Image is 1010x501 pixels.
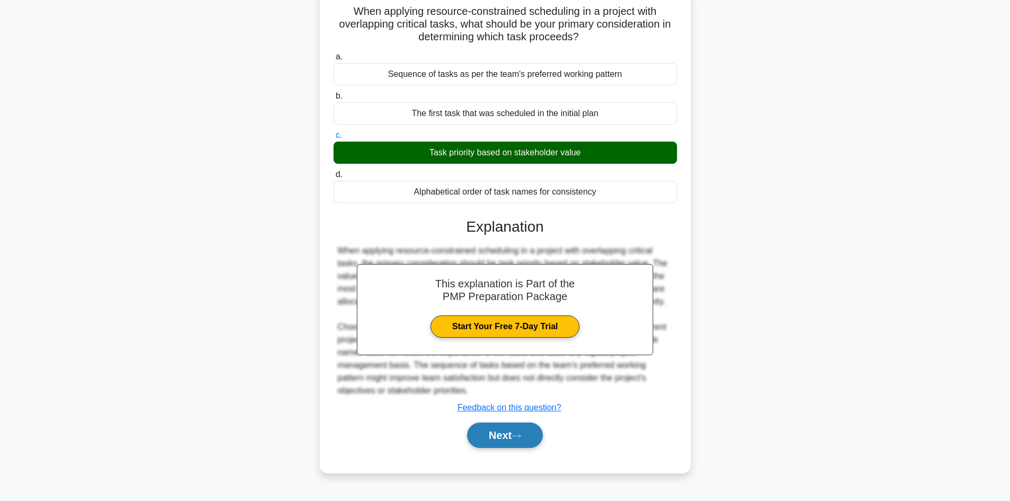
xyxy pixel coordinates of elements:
[333,63,677,85] div: Sequence of tasks as per the team's preferred working pattern
[333,181,677,203] div: Alphabetical order of task names for consistency
[336,130,342,139] span: c.
[333,102,677,125] div: The first task that was scheduled in the initial plan
[340,218,671,236] h3: Explanation
[332,5,678,44] h5: When applying resource-constrained scheduling in a project with overlapping critical tasks, what ...
[431,315,579,338] a: Start Your Free 7-Day Trial
[336,52,342,61] span: a.
[336,170,342,179] span: d.
[336,91,342,100] span: b.
[467,423,543,448] button: Next
[333,142,677,164] div: Task priority based on stakeholder value
[338,244,673,397] div: When applying resource-constrained scheduling in a project with overlapping critical tasks, the p...
[458,403,561,412] a: Feedback on this question?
